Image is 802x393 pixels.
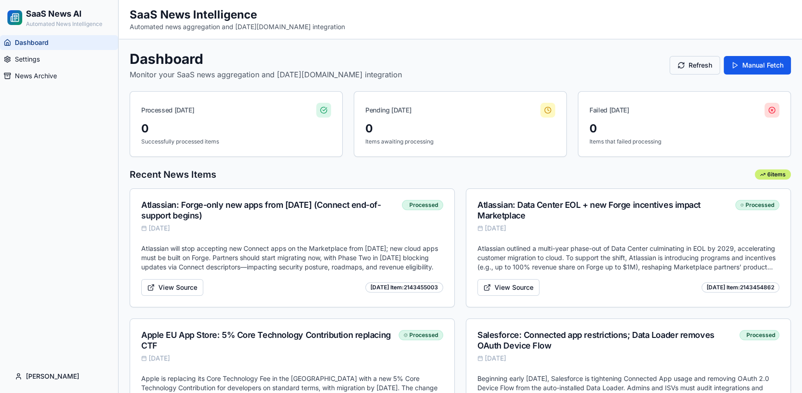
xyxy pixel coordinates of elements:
[141,224,443,233] div: [DATE]
[15,55,40,64] span: Settings
[141,200,398,221] div: Atlassian: Forge-only new apps from [DATE] (Connect end-of-support begins)
[365,106,411,115] div: Pending [DATE]
[7,367,111,386] button: [PERSON_NAME]
[141,330,395,351] div: Apple EU App Store: 5% Core Technology Contribution replacing CTF
[130,22,345,31] p: Automated news aggregation and [DATE][DOMAIN_NAME] integration
[141,138,331,145] p: Successfully processed items
[141,279,203,296] button: View Source
[702,282,779,293] div: [DATE] Item: 2143454862
[141,244,443,272] p: Atlassian will stop accepting new Connect apps on the Marketplace from [DATE]; new cloud apps mus...
[130,7,345,22] h1: SaaS News Intelligence
[402,200,443,210] div: Processed
[365,138,555,145] p: Items awaiting processing
[477,200,732,221] div: Atlassian: Data Center EOL + new Forge incentives impact Marketplace
[365,121,555,136] div: 0
[735,200,779,210] div: Processed
[589,106,629,115] div: Failed [DATE]
[477,354,779,363] div: [DATE]
[130,168,216,181] h2: Recent News Items
[141,354,443,363] div: [DATE]
[724,56,791,75] button: Manual Fetch
[477,224,779,233] div: [DATE]
[477,330,736,351] div: Salesforce: Connected app restrictions; Data Loader removes OAuth Device Flow
[15,71,57,81] span: News Archive
[589,121,779,136] div: 0
[141,106,194,115] div: Processed [DATE]
[130,50,402,67] h1: Dashboard
[130,69,402,80] p: Monitor your SaaS news aggregation and [DATE][DOMAIN_NAME] integration
[15,38,49,47] span: Dashboard
[26,7,102,20] h2: SaaS News AI
[399,330,443,340] div: Processed
[589,138,779,145] p: Items that failed processing
[755,169,791,180] div: 6 items
[26,20,102,28] p: Automated News Intelligence
[739,330,779,340] div: Processed
[26,372,79,381] span: [PERSON_NAME]
[477,244,779,272] p: Atlassian outlined a multi-year phase-out of Data Center culminating in EOL by 2029, accelerating...
[477,279,539,296] button: View Source
[670,56,720,75] button: Refresh
[141,121,331,136] div: 0
[365,282,443,293] div: [DATE] Item: 2143455003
